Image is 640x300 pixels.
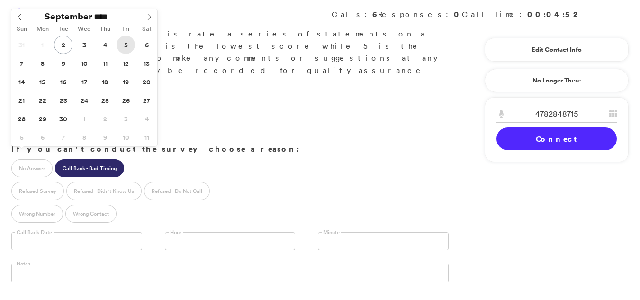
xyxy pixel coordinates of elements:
span: September 7, 2025 [12,54,31,73]
span: October 9, 2025 [96,128,114,146]
span: September 5, 2025 [117,36,135,54]
span: September 16, 2025 [54,73,72,91]
span: October 7, 2025 [54,128,72,146]
span: October 3, 2025 [117,109,135,128]
span: September 19, 2025 [117,73,135,91]
label: Wrong Number [11,205,63,223]
span: September 14, 2025 [12,73,31,91]
label: Refused - Didn't Know Us [66,182,142,200]
span: September 25, 2025 [96,91,114,109]
span: September [45,12,92,21]
span: September 28, 2025 [12,109,31,128]
span: August 31, 2025 [12,36,31,54]
span: September 30, 2025 [54,109,72,128]
span: Mon [32,26,53,32]
strong: 00:04:52 [527,9,581,19]
span: September 10, 2025 [75,54,93,73]
label: Wrong Contact [65,205,117,223]
span: September 1, 2025 [33,36,52,54]
label: Call Back Date [15,229,54,236]
span: October 2, 2025 [96,109,114,128]
span: September 29, 2025 [33,109,52,128]
span: October 10, 2025 [117,128,135,146]
span: Tue [53,26,74,32]
span: September 21, 2025 [12,91,31,109]
label: Notes [15,260,32,267]
span: September 22, 2025 [33,91,52,109]
span: October 4, 2025 [137,109,156,128]
label: Refused - Do Not Call [144,182,210,200]
label: Refused Survey [11,182,64,200]
span: Fri [116,26,136,32]
span: October 5, 2025 [12,128,31,146]
label: Minute [322,229,341,236]
span: September 13, 2025 [137,54,156,73]
span: October 1, 2025 [75,109,93,128]
span: September 18, 2025 [96,73,114,91]
strong: 0 [454,9,462,19]
span: September 20, 2025 [137,73,156,91]
span: September 2, 2025 [54,36,72,54]
span: September 9, 2025 [54,54,72,73]
span: Sat [136,26,157,32]
span: September 12, 2025 [117,54,135,73]
span: October 8, 2025 [75,128,93,146]
strong: 6 [372,9,378,19]
span: Thu [95,26,116,32]
span: September 8, 2025 [33,54,52,73]
span: September 24, 2025 [75,91,93,109]
span: October 11, 2025 [137,128,156,146]
span: Wed [74,26,95,32]
span: September 3, 2025 [75,36,93,54]
span: September 26, 2025 [117,91,135,109]
strong: If you can't conduct the survey choose a reason: [11,144,299,154]
span: October 6, 2025 [33,128,52,146]
label: Call Back - Bad Timing [55,159,124,177]
span: September 11, 2025 [96,54,114,73]
a: Edit Contact Info [496,42,617,57]
span: September 6, 2025 [137,36,156,54]
label: Hour [169,229,183,236]
p: Great. What you'll do is rate a series of statements on a scale of 1 to 5. 1 is the lowest score ... [11,16,449,89]
span: September 4, 2025 [96,36,114,54]
label: No Answer [11,159,53,177]
span: Sun [11,26,32,32]
span: September 17, 2025 [75,73,93,91]
a: Connect [496,127,617,150]
span: September 15, 2025 [33,73,52,91]
span: September 23, 2025 [54,91,72,109]
a: No Longer There [485,69,629,92]
span: September 27, 2025 [137,91,156,109]
input: Year [92,12,126,22]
